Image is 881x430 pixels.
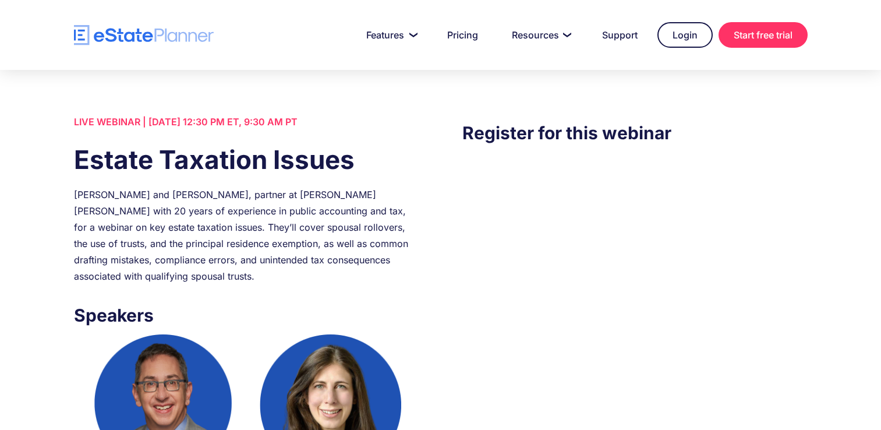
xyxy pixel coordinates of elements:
[719,22,808,48] a: Start free trial
[74,186,419,284] div: [PERSON_NAME] and [PERSON_NAME], partner at [PERSON_NAME] [PERSON_NAME] with 20 years of experien...
[74,25,214,45] a: home
[74,302,419,329] h3: Speakers
[433,23,492,47] a: Pricing
[657,22,713,48] a: Login
[74,142,419,178] h1: Estate Taxation Issues
[588,23,652,47] a: Support
[462,119,807,146] h3: Register for this webinar
[352,23,427,47] a: Features
[74,114,419,130] div: LIVE WEBINAR | [DATE] 12:30 PM ET, 9:30 AM PT
[462,170,807,368] iframe: Form 0
[498,23,582,47] a: Resources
